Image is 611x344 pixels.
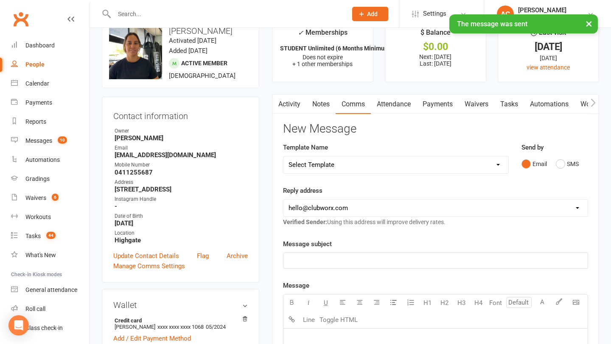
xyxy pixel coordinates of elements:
[115,186,248,193] strong: [STREET_ADDRESS]
[25,233,41,239] div: Tasks
[11,55,90,74] a: People
[419,294,436,311] button: H1
[371,94,417,114] a: Attendance
[393,53,478,67] p: Next: [DATE] Last: [DATE]
[11,36,90,55] a: Dashboard
[8,315,29,336] div: Open Intercom Messenger
[423,4,446,23] span: Settings
[518,14,587,22] div: Champions Gym Highgate
[113,108,248,121] h3: Contact information
[11,208,90,227] a: Workouts
[115,203,248,210] strong: -
[393,42,478,51] div: $0.00
[521,142,544,153] label: Send by
[11,189,90,208] a: Waivers 6
[11,319,90,338] a: Class kiosk mode
[303,54,343,61] span: Does not expire
[10,8,31,30] a: Clubworx
[115,229,248,237] div: Location
[25,61,45,68] div: People
[494,94,524,114] a: Tasks
[556,156,579,172] button: SMS
[417,94,459,114] a: Payments
[25,156,60,163] div: Automations
[115,236,248,244] strong: Highgate
[206,324,226,330] span: 05/2024
[324,299,328,307] span: U
[459,94,494,114] a: Waivers
[115,195,248,203] div: Instagram Handle
[506,53,591,63] div: [DATE]
[272,94,306,114] a: Activity
[11,74,90,93] a: Calendar
[298,29,303,37] i: ✓
[534,294,551,311] button: A
[115,317,244,324] strong: Credit card
[497,6,514,22] div: AC
[306,94,336,114] a: Notes
[115,144,248,152] div: Email
[453,294,470,311] button: H3
[336,94,371,114] a: Comms
[11,169,90,189] a: Gradings
[25,80,49,87] div: Calendar
[113,333,191,344] a: Add / Edit Payment Method
[25,42,55,49] div: Dashboard
[115,219,248,227] strong: [DATE]
[181,60,227,67] span: Active member
[521,156,547,172] button: Email
[283,142,328,153] label: Template Name
[169,37,216,44] time: Activated [DATE]
[11,93,90,112] a: Payments
[115,178,248,186] div: Address
[25,325,63,331] div: Class check-in
[169,72,235,80] span: [DEMOGRAPHIC_DATA]
[11,150,90,169] a: Automations
[25,118,46,125] div: Reports
[113,251,179,261] a: Update Contact Details
[113,300,248,310] h3: Wallet
[25,99,52,106] div: Payments
[487,294,504,311] button: Font
[109,26,162,79] img: image1677468799.png
[157,324,204,330] span: xxxx xxxx xxxx 1068
[115,127,248,135] div: Owner
[283,219,327,225] strong: Verified Sender:
[11,246,90,265] a: What's New
[46,232,56,239] span: 44
[25,194,46,201] div: Waivers
[449,14,598,33] div: The message was sent
[283,280,309,291] label: Message
[283,186,322,196] label: Reply address
[280,45,407,52] strong: STUDENT Unlimited (6 Months Minimum Term)
[115,161,248,169] div: Mobile Number
[283,239,332,249] label: Message subject
[25,252,56,258] div: What's New
[52,194,59,201] span: 6
[283,122,588,136] h3: New Message
[367,11,378,17] span: Add
[292,61,353,67] span: + 1 other memberships
[197,251,209,261] a: Flag
[25,175,50,182] div: Gradings
[115,134,248,142] strong: [PERSON_NAME]
[317,294,334,311] button: U
[115,151,248,159] strong: [EMAIL_ADDRESS][DOMAIN_NAME]
[470,294,487,311] button: H4
[11,227,90,246] a: Tasks 44
[25,214,51,220] div: Workouts
[11,131,90,150] a: Messages 10
[115,169,248,176] strong: 0411255687
[581,14,597,33] button: ×
[11,112,90,131] a: Reports
[527,64,570,71] a: view attendance
[113,261,185,271] a: Manage Comms Settings
[25,137,52,144] div: Messages
[115,212,248,220] div: Date of Birth
[317,311,360,328] button: Toggle HTML
[524,94,575,114] a: Automations
[436,294,453,311] button: H2
[518,6,587,14] div: [PERSON_NAME]
[506,297,532,308] input: Default
[11,300,90,319] a: Roll call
